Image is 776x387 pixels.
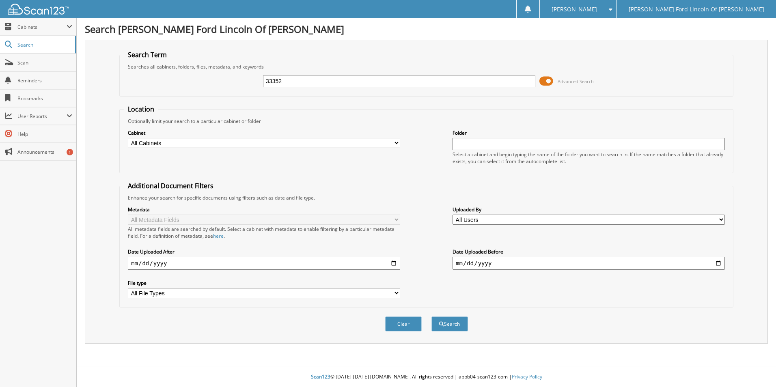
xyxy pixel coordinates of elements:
[128,279,400,286] label: File type
[431,316,468,331] button: Search
[124,63,729,70] div: Searches all cabinets, folders, files, metadata, and keywords
[128,248,400,255] label: Date Uploaded After
[17,24,67,30] span: Cabinets
[17,41,71,48] span: Search
[128,257,400,270] input: start
[629,7,764,12] span: [PERSON_NAME] Ford Lincoln Of [PERSON_NAME]
[17,131,72,138] span: Help
[124,50,171,59] legend: Search Term
[124,194,729,201] div: Enhance your search for specific documents using filters such as date and file type.
[453,151,725,165] div: Select a cabinet and begin typing the name of the folder you want to search in. If the name match...
[85,22,768,36] h1: Search [PERSON_NAME] Ford Lincoln Of [PERSON_NAME]
[213,232,224,239] a: here
[453,129,725,136] label: Folder
[17,148,72,155] span: Announcements
[124,118,729,125] div: Optionally limit your search to a particular cabinet or folder
[453,206,725,213] label: Uploaded By
[17,113,67,120] span: User Reports
[17,59,72,66] span: Scan
[385,316,422,331] button: Clear
[17,95,72,102] span: Bookmarks
[512,373,542,380] a: Privacy Policy
[453,257,725,270] input: end
[311,373,330,380] span: Scan123
[124,105,158,114] legend: Location
[124,181,218,190] legend: Additional Document Filters
[128,206,400,213] label: Metadata
[8,4,69,15] img: scan123-logo-white.svg
[77,367,776,387] div: © [DATE]-[DATE] [DOMAIN_NAME]. All rights reserved | appb04-scan123-com |
[453,248,725,255] label: Date Uploaded Before
[67,149,73,155] div: 1
[128,226,400,239] div: All metadata fields are searched by default. Select a cabinet with metadata to enable filtering b...
[552,7,597,12] span: [PERSON_NAME]
[17,77,72,84] span: Reminders
[128,129,400,136] label: Cabinet
[558,78,594,84] span: Advanced Search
